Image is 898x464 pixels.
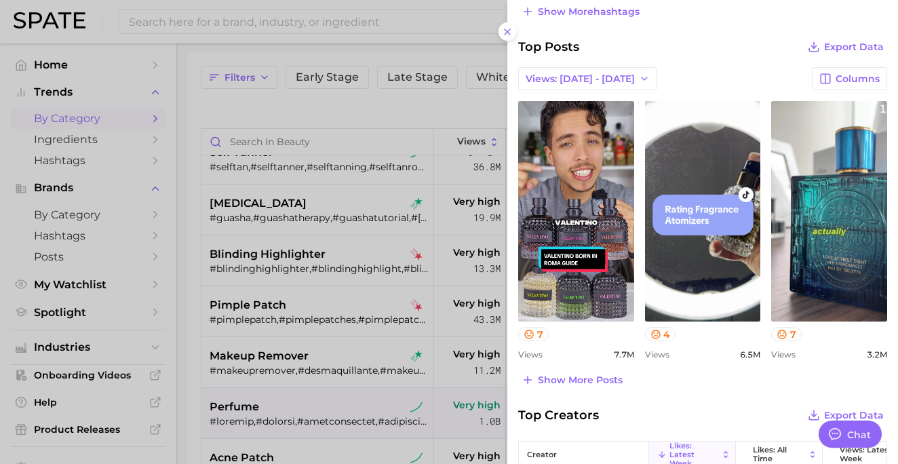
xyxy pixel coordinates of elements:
span: Top Creators [518,406,599,425]
span: Views [771,349,796,360]
span: Views: [DATE] - [DATE] [526,73,635,85]
button: Show more posts [518,370,626,389]
span: Views: Latest Week [840,446,892,463]
span: Views [645,349,669,360]
button: Columns [812,67,887,90]
span: Views [518,349,543,360]
span: 6.5m [740,349,760,360]
button: 7 [771,327,802,341]
span: 7.7m [614,349,634,360]
span: 3.2m [867,349,887,360]
span: creator [527,450,557,459]
span: Likes: All Time [753,446,805,463]
span: Export Data [824,410,884,421]
button: Show morehashtags [518,2,643,21]
span: Show more posts [538,374,623,386]
span: Show more hashtags [538,6,640,18]
button: Export Data [804,37,887,56]
button: 4 [645,327,676,341]
button: Views: [DATE] - [DATE] [518,67,657,90]
span: Export Data [824,41,884,53]
button: Export Data [804,406,887,425]
button: 7 [518,327,549,341]
span: Columns [836,73,880,85]
span: Top Posts [518,37,579,56]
